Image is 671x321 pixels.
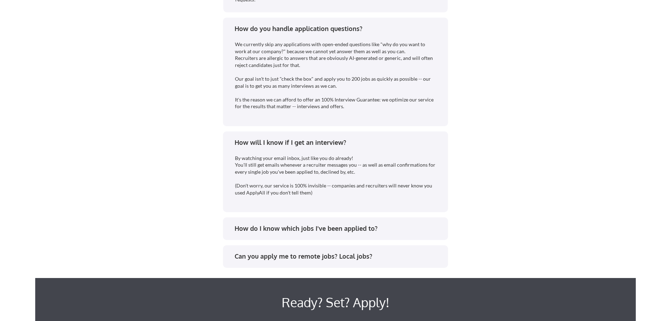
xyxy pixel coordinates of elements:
div: Ready? Set? Apply! [134,292,537,313]
div: Can you apply me to remote jobs? Local jobs? [235,252,441,261]
div: How do you handle application questions? [235,24,441,33]
div: By watching your email inbox, just like you do already! You'll still get emails whenever a recrui... [235,155,437,196]
div: How do I know which jobs I've been applied to? [235,224,441,233]
div: How will I know if I get an interview? [235,138,441,147]
div: We currently skip any applications with open-ended questions like "why do you want to work at our... [235,41,437,110]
